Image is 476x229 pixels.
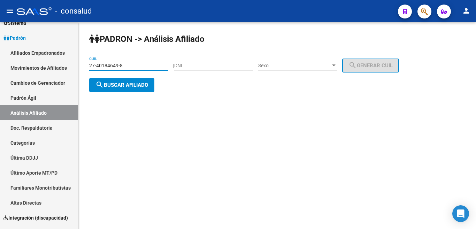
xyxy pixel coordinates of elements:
span: Integración (discapacidad) [3,214,68,222]
span: Generar CUIL [348,62,393,69]
span: Buscar afiliado [95,82,148,88]
span: Sexo [258,63,331,69]
strong: PADRON -> Análisis Afiliado [89,34,205,44]
button: Buscar afiliado [89,78,154,92]
mat-icon: menu [6,7,14,15]
div: Open Intercom Messenger [452,205,469,222]
mat-icon: search [348,61,357,69]
span: Sistema [3,19,26,27]
mat-icon: person [462,7,470,15]
div: | [173,63,404,68]
span: Padrón [3,34,26,42]
mat-icon: search [95,81,104,89]
span: - consalud [55,3,92,19]
button: Generar CUIL [342,59,399,72]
